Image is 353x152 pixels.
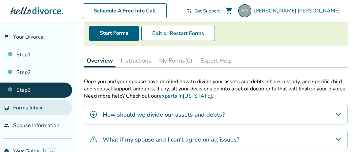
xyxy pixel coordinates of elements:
[84,130,348,149] div: What if my spouse and I can't agree on all issues?
[84,54,115,67] button: Overview
[238,4,251,17] img: robdav@tds.net
[225,7,233,15] span: shopping_cart
[141,26,215,41] button: Edit or Restart Forms
[187,8,192,13] span: phone_in_talk
[89,26,139,41] a: Start Forms
[118,54,154,67] button: Instructions
[103,110,225,119] h4: How should we divide our assets and debts?
[159,92,212,100] a: experts in[US_STATE]
[84,78,348,92] div: Once you and your spouse have decided how to divide your assets and debts, share custody, and spe...
[4,34,9,40] span: flag_2
[84,105,348,124] div: How should we divide our assets and debts?
[156,54,195,67] button: My Forms(0)
[320,121,353,152] iframe: Chat Widget
[83,3,167,18] a: Schedule A Free Info Call
[90,110,97,118] img: How should we divide our assets and debts?
[254,7,343,14] span: [PERSON_NAME] [PERSON_NAME]
[195,8,220,14] span: Get Support
[4,105,9,110] span: inbox
[4,123,9,128] span: people
[187,8,220,14] a: phone_in_talkGet Support
[103,135,239,144] h4: What if my spouse and I can't agree on all issues?
[90,135,97,143] img: What if my spouse and I can't agree on all issues?
[13,104,42,111] span: Forms Inbox
[198,54,235,67] button: Expert Help
[84,92,348,100] p: Need more help? Check out our .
